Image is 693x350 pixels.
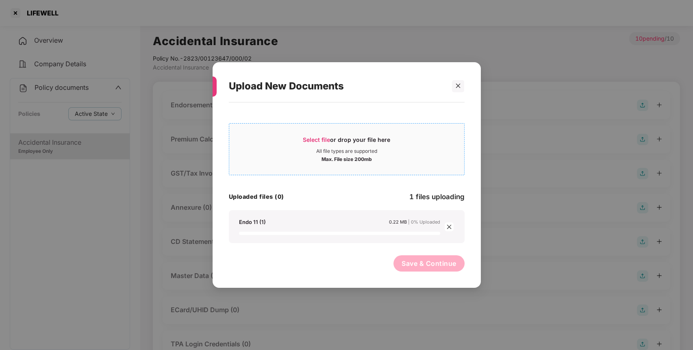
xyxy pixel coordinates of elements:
[445,222,454,231] span: close
[229,70,445,102] div: Upload New Documents
[303,136,390,148] div: or drop your file here
[322,154,372,163] div: Max. File size 200mb
[229,130,464,169] span: Select fileor drop your file hereAll file types are supportedMax. File size 200mb
[303,136,330,143] span: Select file
[229,193,284,201] h4: Uploaded files (0)
[389,219,407,225] span: 0.22 MB
[455,83,461,89] span: close
[408,219,440,225] span: | 0% Uploaded
[239,218,266,226] div: Endo 11 (1)
[393,255,465,272] button: Save & Continue
[409,191,465,202] div: 1 files uploading
[316,148,377,154] div: All file types are supported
